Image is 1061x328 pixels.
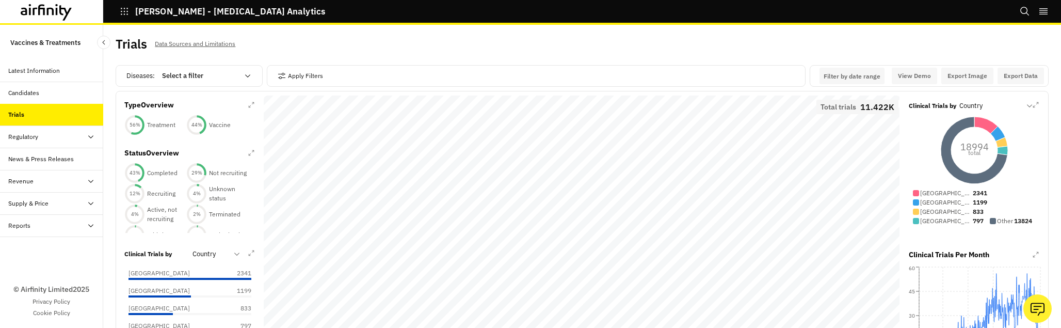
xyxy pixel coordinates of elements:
p: Other [997,216,1013,226]
button: Interact with the calendar and add the check-in date for your trip. [819,68,885,84]
div: 44 % [186,121,207,129]
button: Apply Filters [278,68,323,84]
button: Close Sidebar [97,36,110,49]
div: 4 % [186,190,207,197]
p: Treatment [147,120,175,130]
p: 833 [226,304,251,313]
div: 2 % [186,231,207,239]
button: [PERSON_NAME] - [MEDICAL_DATA] Analytics [120,3,325,20]
button: Export Image [941,68,993,84]
p: 797 [973,216,984,226]
p: [GEOGRAPHIC_DATA] [128,286,190,295]
div: 2 % [186,211,207,218]
p: Completed [147,168,178,178]
div: 2 % [124,231,145,239]
button: Search [1020,3,1030,20]
tspan: 45 [909,288,915,295]
p: 2341 [226,269,251,278]
p: Clinical Trials by [909,101,956,111]
p: Authorised [209,230,240,240]
div: Regulatory [8,132,38,142]
p: Total trials [821,103,856,111]
p: [GEOGRAPHIC_DATA] [920,207,972,216]
p: 13824 [1014,216,1032,226]
div: Diseases : [126,68,258,84]
tspan: 30 [909,313,915,319]
div: 56 % [124,121,145,129]
div: Supply & Price [8,199,49,208]
p: 1199 [226,286,251,295]
p: [GEOGRAPHIC_DATA] [920,189,972,198]
p: [GEOGRAPHIC_DATA] [920,198,972,207]
div: Latest Information [8,66,60,75]
button: Ask our analysts [1023,294,1052,323]
button: Export Data [998,68,1044,84]
p: Clinical Trials Per Month [909,249,989,260]
p: 11.422K [860,103,894,111]
p: [GEOGRAPHIC_DATA] [920,216,972,226]
p: [GEOGRAPHIC_DATA] [128,304,190,313]
p: © Airfinity Limited 2025 [13,284,89,295]
div: Reports [8,221,30,230]
div: Revenue [8,177,34,186]
p: Withdrawn [147,230,177,240]
p: Unknown status [209,184,248,203]
tspan: 18994 [960,141,989,153]
p: Active, not recruiting [147,205,186,224]
p: Type Overview [124,100,174,111]
tspan: total [968,149,980,157]
p: Data Sources and Limitations [155,38,235,50]
p: Terminated [209,210,240,219]
div: 29 % [186,169,207,177]
p: [GEOGRAPHIC_DATA] [128,269,190,278]
div: Candidates [8,88,39,98]
p: Vaccines & Treatments [10,33,81,52]
tspan: 60 [909,265,915,272]
div: 12 % [124,190,145,197]
p: Status Overview [124,148,179,159]
div: 43 % [124,169,145,177]
p: 1199 [973,198,987,207]
p: 833 [973,207,984,216]
p: 2341 [973,189,987,198]
p: Vaccine [209,120,231,130]
div: News & Press Releases [8,154,74,164]
div: Trials [8,110,24,119]
p: Filter by date range [824,72,880,80]
a: Cookie Policy [33,308,70,318]
h2: Trials [116,37,147,52]
div: 4 % [124,211,145,218]
p: Clinical Trials by [124,249,172,259]
button: View Demo [892,68,937,84]
p: Recruiting [147,189,175,198]
a: Privacy Policy [33,297,70,306]
p: Not recruiting [209,168,247,178]
p: [PERSON_NAME] - [MEDICAL_DATA] Analytics [135,7,325,16]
